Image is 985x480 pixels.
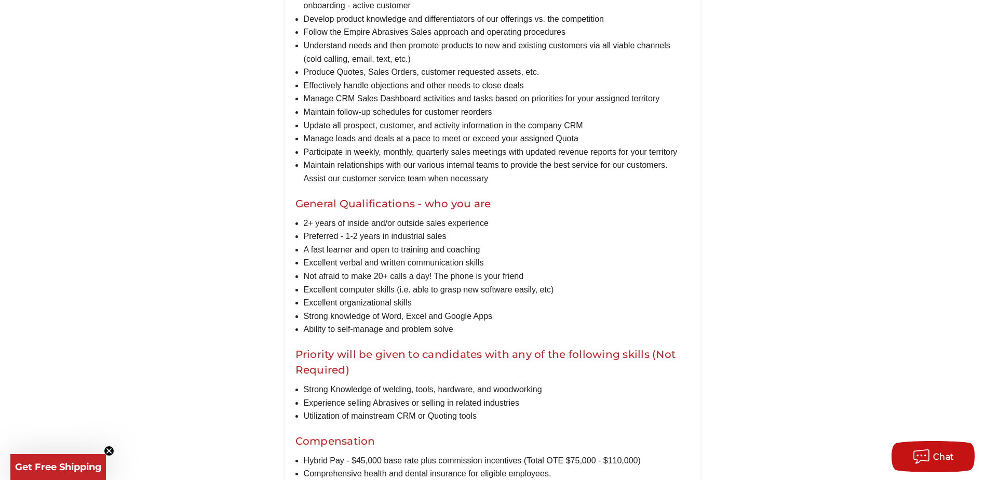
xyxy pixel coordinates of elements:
[892,441,975,472] button: Chat
[304,158,690,185] li: Maintain relationships with our various internal teams to provide the best service for our custom...
[304,105,690,119] li: Maintain follow-up schedules for customer reorders
[295,433,690,449] h2: Compensation
[304,323,690,336] li: Ability to self-manage and problem solve
[304,409,690,423] li: Utilization of mainstream CRM or Quoting tools
[933,452,954,462] span: Chat
[304,92,690,105] li: Manage CRM Sales Dashboard activities and tasks based on priorities for your assigned territory
[304,79,690,92] li: Effectively handle objections and other needs to close deals
[304,454,690,468] li: Hybrid Pay - $45,000 base rate plus commission incentives (Total OTE $75,000 - $110,000)
[304,230,690,243] li: Preferred - 1-2 years in industrial sales
[15,461,102,473] span: Get Free Shipping
[304,39,690,65] li: Understand needs and then promote products to new and existing customers via all viable channels ...
[304,243,690,257] li: A fast learner and open to training and coaching
[295,196,690,211] h2: General Qualifications - who you are
[304,296,690,310] li: Excellent organizational skills
[304,119,690,132] li: Update all prospect, customer, and activity information in the company CRM
[304,25,690,39] li: Follow the Empire Abrasives Sales approach and operating procedures
[304,145,690,159] li: Participate in weekly, monthly, quarterly sales meetings with updated revenue reports for your te...
[10,454,106,480] div: Get Free ShippingClose teaser
[304,12,690,26] li: Develop product knowledge and differentiators of our offerings vs. the competition
[304,132,690,145] li: Manage leads and deals at a pace to meet or exceed your assigned Quota
[304,256,690,270] li: Excellent verbal and written communication skills
[104,446,114,456] button: Close teaser
[304,270,690,283] li: Not afraid to make 20+ calls a day! The phone is your friend
[304,383,690,396] li: Strong Knowledge of welding, tools, hardware, and woodworking
[304,283,690,297] li: Excellent computer skills (i.e. able to grasp new software easily, etc)
[304,65,690,79] li: Produce Quotes, Sales Orders, customer requested assets, etc.
[304,310,690,323] li: Strong knowledge of Word, Excel and Google Apps
[304,217,690,230] li: 2+ years of inside and/or outside sales experience
[295,346,690,378] h2: Priority will be given to candidates with any of the following skills (Not Required)
[304,396,690,410] li: Experience selling Abrasives or selling in related industries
